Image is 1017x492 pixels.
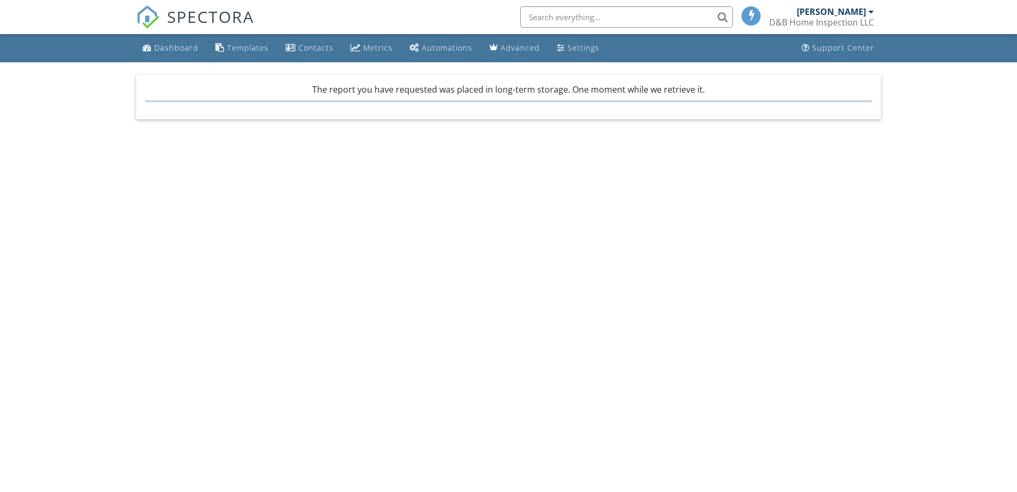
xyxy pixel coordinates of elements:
a: Advanced [485,38,544,58]
div: Settings [568,43,599,53]
a: Settings [553,38,604,58]
a: Support Center [797,38,879,58]
div: Advanced [501,43,540,53]
div: Templates [227,43,269,53]
div: Support Center [812,43,874,53]
input: Search everything... [520,6,733,28]
div: Contacts [298,43,334,53]
a: SPECTORA [136,14,254,37]
div: Automations [422,43,472,53]
div: D&B Home Inspection LLC [769,17,874,28]
a: Metrics [346,38,397,58]
a: Templates [211,38,273,58]
div: Dashboard [154,43,198,53]
a: Dashboard [138,38,203,58]
div: [PERSON_NAME] [797,6,866,17]
span: SPECTORA [167,5,254,28]
div: Metrics [363,43,393,53]
div: The report you have requested was placed in long-term storage. One moment while we retrieve it. [145,84,872,102]
a: Contacts [281,38,338,58]
a: Automations (Basic) [405,38,477,58]
img: The Best Home Inspection Software - Spectora [136,5,160,29]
